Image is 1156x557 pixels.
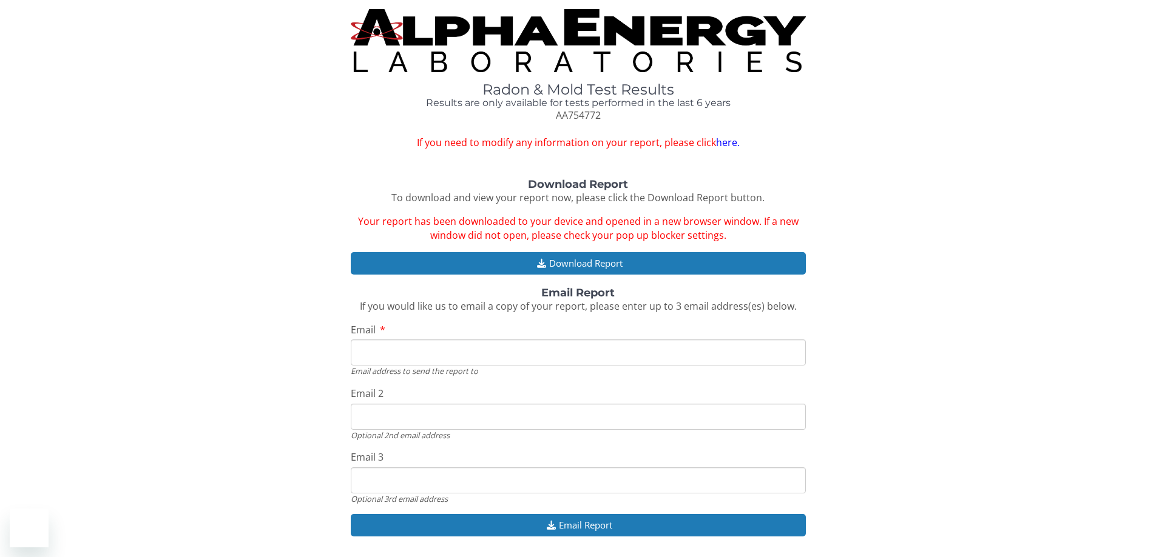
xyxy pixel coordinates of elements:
img: TightCrop.jpg [351,9,806,72]
span: To download and view your report now, please click the Download Report button. [391,191,765,204]
button: Download Report [351,252,806,275]
a: here. [716,136,740,149]
strong: Email Report [541,286,615,299]
span: If you need to modify any information on your report, please click [351,136,806,150]
div: Email address to send the report to [351,365,806,376]
span: Email 2 [351,387,384,400]
span: Email 3 [351,450,384,464]
h1: Radon & Mold Test Results [351,82,806,98]
span: Email [351,323,376,336]
button: Email Report [351,514,806,536]
strong: Download Report [528,178,628,191]
span: If you would like us to email a copy of your report, please enter up to 3 email address(es) below. [360,299,797,313]
iframe: Button to launch messaging window, conversation in progress [10,509,49,547]
h4: Results are only available for tests performed in the last 6 years [351,98,806,108]
span: Your report has been downloaded to your device and opened in a new browser window. If a new windo... [358,215,799,242]
div: Optional 3rd email address [351,493,806,504]
span: AA754772 [556,108,601,122]
div: Optional 2nd email address [351,430,806,441]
